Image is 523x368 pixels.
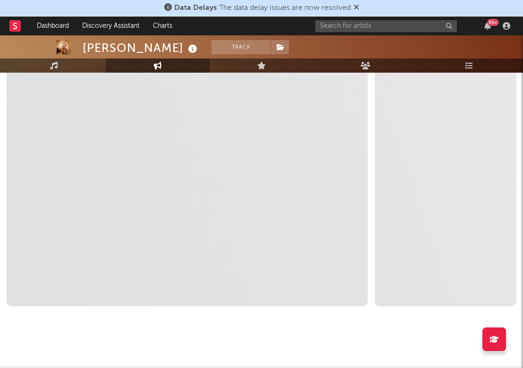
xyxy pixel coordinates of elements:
div: [PERSON_NAME] [83,40,200,56]
a: Dashboard [30,17,76,35]
button: 99+ [484,22,491,30]
a: Charts [146,17,179,35]
div: 99 + [487,19,499,26]
span: : The data delay issues are now resolved [174,4,351,12]
span: Dismiss [354,4,359,12]
input: Search for artists [315,20,457,32]
button: Track [211,40,270,54]
a: Discovery Assistant [76,17,146,35]
span: Data Delays [174,4,217,12]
